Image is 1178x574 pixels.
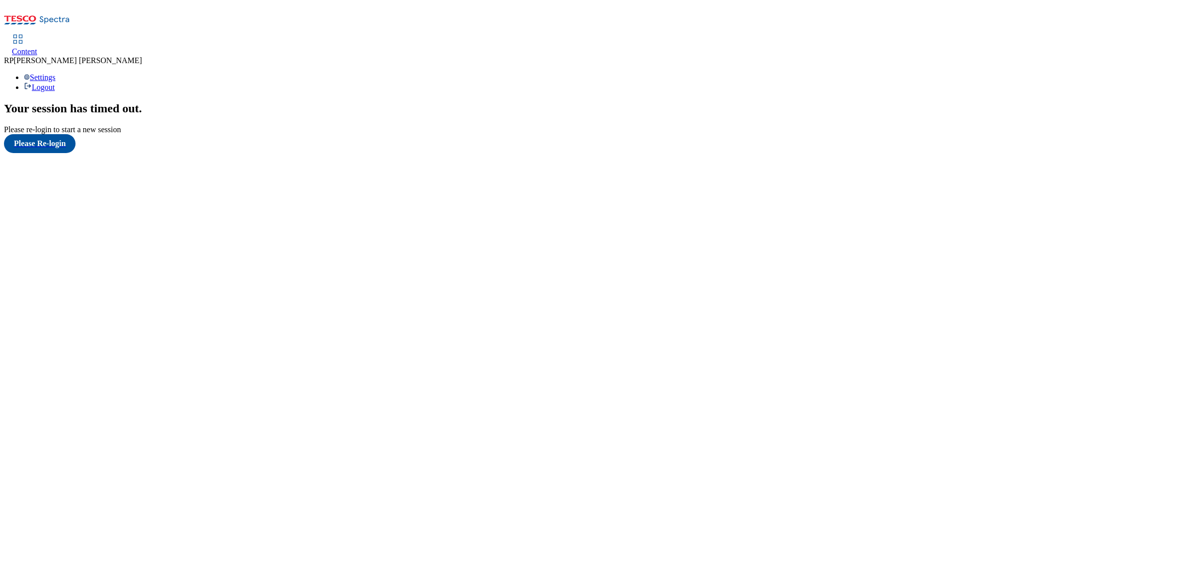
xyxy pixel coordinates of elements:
[24,83,55,91] a: Logout
[4,134,76,153] button: Please Re-login
[14,56,142,65] span: [PERSON_NAME] [PERSON_NAME]
[24,73,56,82] a: Settings
[12,35,37,56] a: Content
[4,125,1174,134] div: Please re-login to start a new session
[4,134,1174,153] a: Please Re-login
[4,102,1174,115] h2: Your session has timed out
[4,56,14,65] span: RP
[139,102,142,115] span: .
[12,47,37,56] span: Content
